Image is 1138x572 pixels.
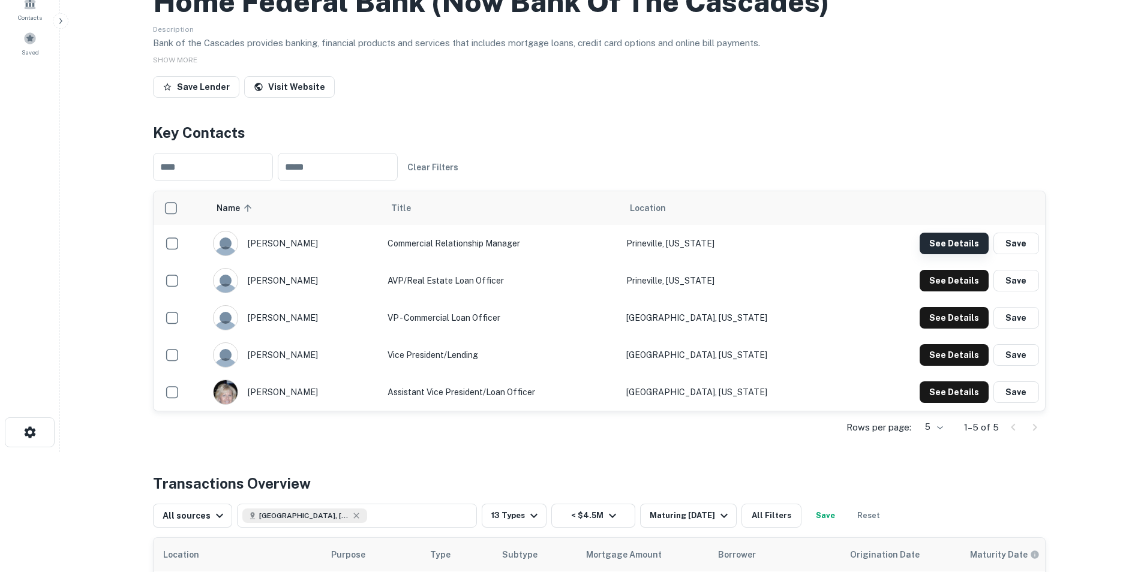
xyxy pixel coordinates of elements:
img: 9c8pery4andzj6ohjkjp54ma2 [214,269,238,293]
img: 1516863033183 [214,380,238,404]
button: Save [993,233,1039,254]
span: Location [163,547,215,562]
span: Mortgage Amount [586,547,677,562]
div: 5 [916,419,945,436]
th: Purpose [322,538,421,571]
td: [GEOGRAPHIC_DATA], [US_STATE] [620,299,849,336]
div: Maturing [DATE] [650,508,731,523]
p: Bank of the Cascades provides banking, financial products and services that includes mortgage loa... [153,36,1046,50]
td: [GEOGRAPHIC_DATA], [US_STATE] [620,374,849,411]
span: Contacts [18,13,42,22]
img: 9c8pery4andzj6ohjkjp54ma2 [214,306,238,330]
span: Origination Date [850,547,935,562]
button: [GEOGRAPHIC_DATA], [GEOGRAPHIC_DATA], [GEOGRAPHIC_DATA] [237,504,477,528]
h4: Key Contacts [153,122,1046,143]
div: All sources [163,508,227,523]
td: [GEOGRAPHIC_DATA], [US_STATE] [620,336,849,374]
span: Subtype [502,547,538,562]
th: Borrower [708,538,840,571]
button: Save your search to get updates of matches that match your search criteria. [806,504,845,528]
button: See Details [920,344,989,366]
button: Save [993,381,1039,403]
button: Maturing [DATE] [640,504,737,528]
span: Location [630,201,666,215]
th: Location [620,191,849,225]
th: Mortgage Amount [576,538,708,571]
button: Clear Filters [403,156,463,178]
button: Save [993,344,1039,366]
p: Rows per page: [846,420,911,435]
td: Prineville, [US_STATE] [620,225,849,262]
span: Type [430,547,451,562]
span: Title [391,201,427,215]
div: [PERSON_NAME] [213,231,376,256]
div: [PERSON_NAME] [213,342,376,368]
div: scrollable content [154,191,1045,411]
button: All Filters [741,504,801,528]
th: Title [382,191,620,225]
th: Subtype [493,538,576,571]
button: See Details [920,270,989,291]
button: 13 Types [482,504,547,528]
h6: Maturity Date [970,548,1028,561]
td: AVP/Real Estate Loan Officer [382,262,620,299]
a: Visit Website [244,76,335,98]
span: Borrower [718,547,756,562]
td: Vice President/Lending [382,336,620,374]
div: [PERSON_NAME] [213,268,376,293]
button: See Details [920,233,989,254]
div: [PERSON_NAME] [213,305,376,330]
th: Maturity dates displayed may be estimated. Please contact the lender for the most accurate maturi... [960,538,1080,571]
img: 9c8pery4andzj6ohjkjp54ma2 [214,343,238,367]
td: Assistant Vice President/Loan Officer [382,374,620,411]
span: Maturity dates displayed may be estimated. Please contact the lender for the most accurate maturi... [970,548,1055,561]
div: [PERSON_NAME] [213,380,376,405]
th: Type [421,538,493,571]
span: Description [153,25,194,34]
h4: Transactions Overview [153,472,311,494]
iframe: Chat Widget [1078,476,1138,534]
p: 1–5 of 5 [964,420,999,435]
td: Prineville, [US_STATE] [620,262,849,299]
a: Saved [4,27,56,59]
button: Save [993,270,1039,291]
span: Purpose [331,547,381,562]
span: [GEOGRAPHIC_DATA], [GEOGRAPHIC_DATA], [GEOGRAPHIC_DATA] [259,510,349,521]
th: Name [207,191,382,225]
span: SHOW MORE [153,56,197,64]
th: Location [154,538,322,571]
button: All sources [153,504,232,528]
button: See Details [920,307,989,329]
span: Name [217,201,256,215]
button: See Details [920,381,989,403]
span: Saved [22,47,39,57]
td: VP - Commercial Loan Officer [382,299,620,336]
button: < $4.5M [551,504,635,528]
th: Origination Date [840,538,960,571]
button: Save Lender [153,76,239,98]
img: 9c8pery4andzj6ohjkjp54ma2 [214,231,238,255]
button: Save [993,307,1039,329]
td: Commercial Relationship Manager [382,225,620,262]
button: Reset [849,504,888,528]
div: Maturity dates displayed may be estimated. Please contact the lender for the most accurate maturi... [970,548,1040,561]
